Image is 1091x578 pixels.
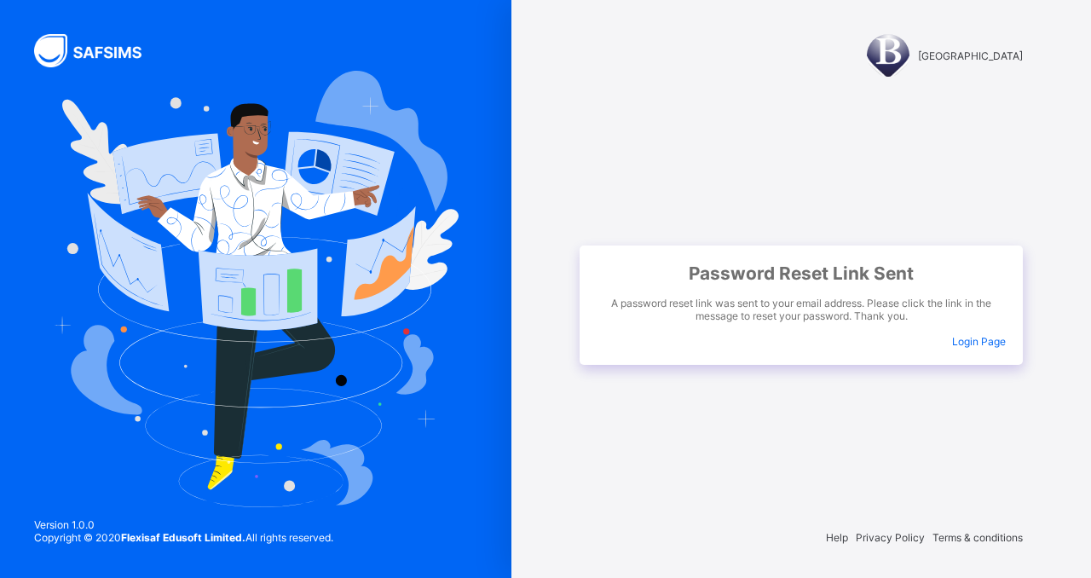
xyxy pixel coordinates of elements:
span: Version 1.0.0 [34,518,333,531]
img: Hero Image [53,71,459,507]
span: [GEOGRAPHIC_DATA] [918,49,1023,62]
span: Terms & conditions [932,531,1023,544]
span: Help [826,531,848,544]
span: Copyright © 2020 All rights reserved. [34,531,333,544]
span: A password reset link was sent to your email address. Please click the link in the message to res... [597,297,1006,322]
img: BRIDGE HOUSE COLLEGE [867,34,909,77]
strong: Flexisaf Edusoft Limited. [121,531,245,544]
span: Privacy Policy [856,531,925,544]
a: Login Page [952,335,1006,348]
span: Password Reset Link Sent [597,263,1006,284]
img: SAFSIMS Logo [34,34,162,67]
